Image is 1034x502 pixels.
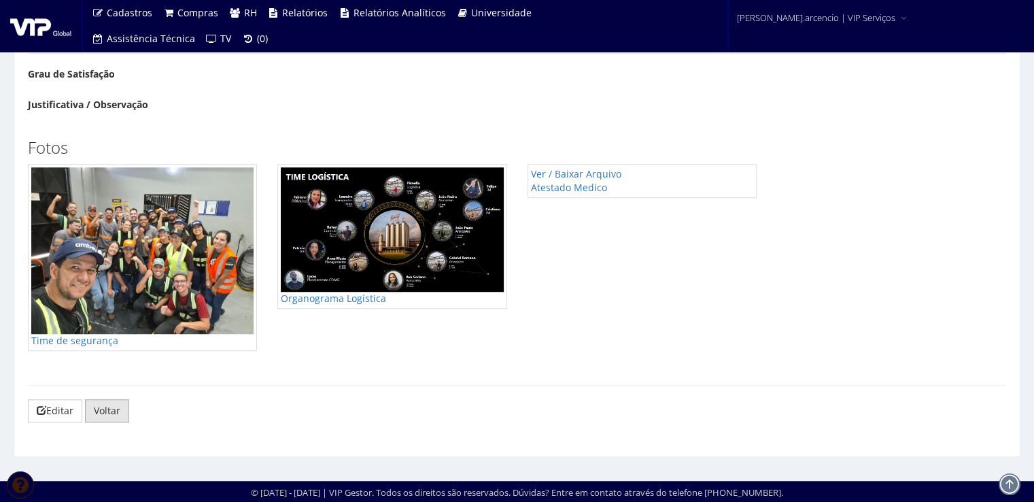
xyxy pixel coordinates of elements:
a: TV [201,26,237,52]
span: [PERSON_NAME].arcencio | VIP Serviços [737,11,895,24]
a: Time de segurança [28,164,257,351]
span: (0) [257,32,268,45]
span: Relatórios [282,6,328,19]
span: TV [220,32,231,45]
span: Atestado Medico [531,181,607,194]
span: Assistência Técnica [107,32,195,45]
a: Editar [28,399,82,422]
div: © [DATE] - [DATE] | VIP Gestor. Todos os direitos são reservados. Dúvidas? Entre em contato atrav... [251,486,783,499]
label: Grau de Satisfação [28,67,115,81]
span: RH [244,6,257,19]
img: whatsapp-image-2025-08-22-at-184000-175613064968ac6d598d201.jpeg [31,167,254,334]
span: Relatórios Analíticos [354,6,446,19]
span: Organograma Logística [281,292,386,305]
span: Time de segurança [31,334,118,347]
span: Universidade [471,6,532,19]
span: Compras [177,6,218,19]
a: Ver / Baixar Arquivo Atestado Medico [528,164,757,198]
span: Cadastros [107,6,152,19]
h3: Fotos [28,139,1006,156]
a: Organograma Logística [277,164,506,309]
a: (0) [237,26,273,52]
img: whatsapp-image-2025-08-22-at-185615-175613065068ac6d5ab43ce.jpeg [281,167,503,292]
label: Justificativa / Observação [28,98,148,112]
a: Voltar [85,399,129,422]
a: Assistência Técnica [86,26,201,52]
img: logo [10,16,71,36]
